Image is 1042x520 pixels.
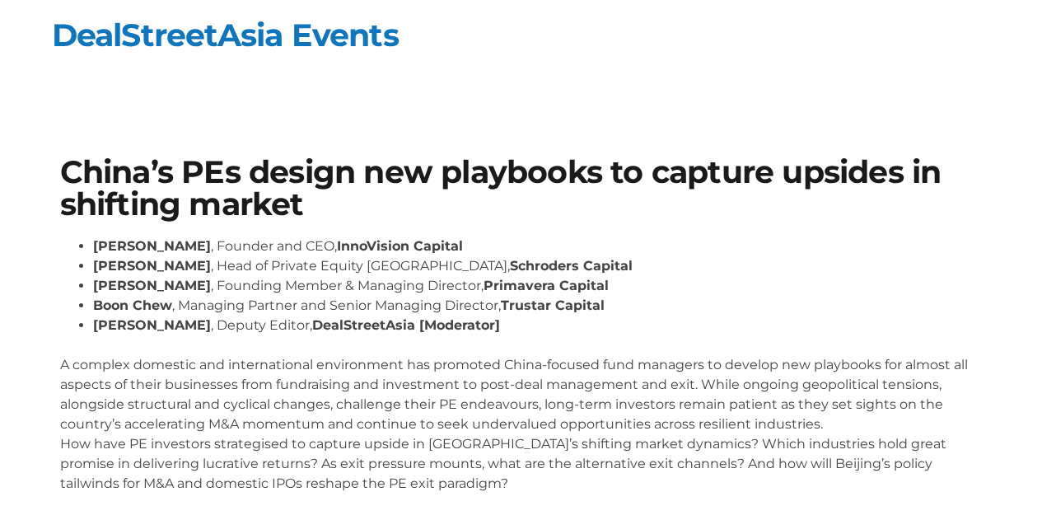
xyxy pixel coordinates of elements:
[93,256,983,276] li: , Head of Private Equity [GEOGRAPHIC_DATA],
[93,276,983,296] li: , Founding Member & Managing Director,
[60,157,983,220] h1: China’s PEs design new playbooks to capture upsides in shifting market
[312,317,500,333] strong: DealStreetAsia [Moderator]
[93,317,211,333] strong: [PERSON_NAME]
[93,297,172,313] strong: Boon Chew
[337,238,463,254] strong: InnoVision Capital
[93,296,983,316] li: , Managing Partner and Senior Managing Director,
[52,16,399,54] a: DealStreetAsia Events
[93,278,211,293] strong: [PERSON_NAME]
[60,335,983,494] p: A complex domestic and international environment has promoted China-focused fund managers to deve...
[93,258,211,274] strong: [PERSON_NAME]
[501,297,605,313] strong: Trustar Capital
[484,278,609,293] strong: Primavera Capital
[93,237,983,256] li: , Founder and CEO,
[93,238,211,254] strong: [PERSON_NAME]
[93,316,983,335] li: , Deputy Editor,
[510,258,633,274] strong: Schroders Capital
